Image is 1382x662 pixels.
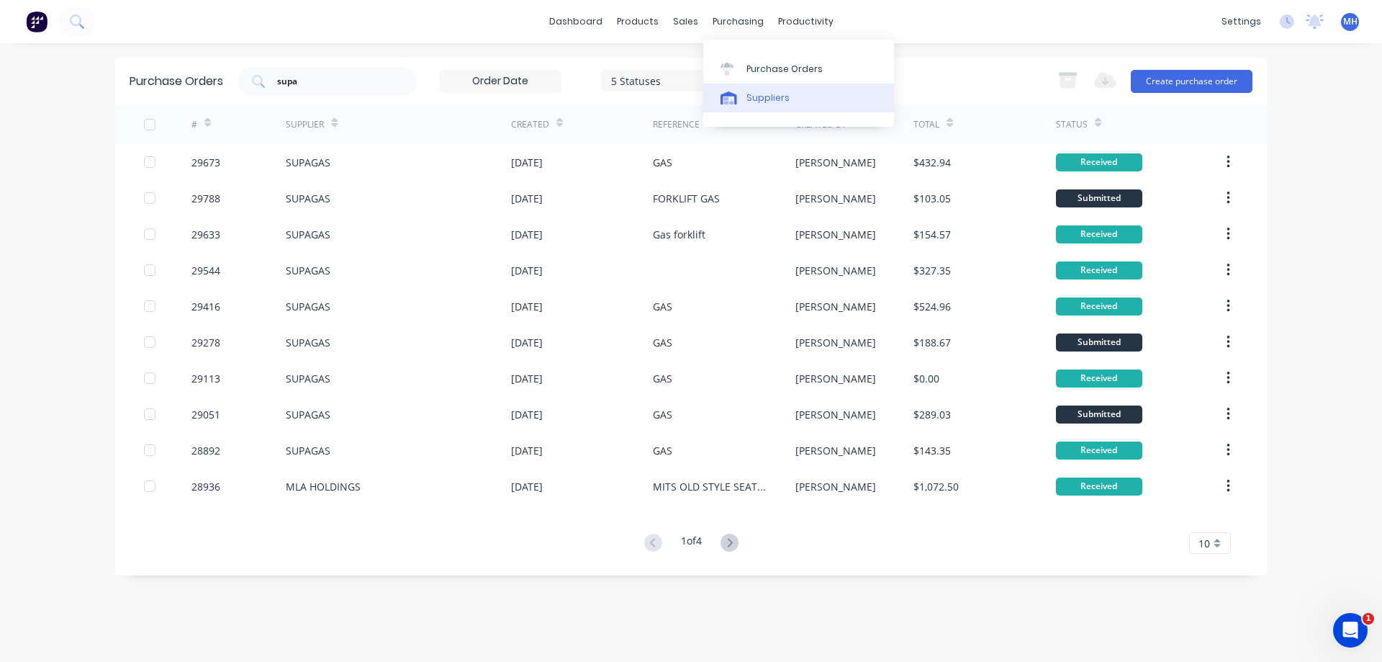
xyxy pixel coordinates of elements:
div: Total [913,118,939,131]
div: Received [1056,370,1142,388]
div: [DATE] [511,443,543,458]
div: $1,072.50 [913,479,959,494]
div: [PERSON_NAME] [795,443,876,458]
input: Order Date [440,71,561,92]
div: 28892 [191,443,220,458]
div: # [191,118,197,131]
div: Reference [653,118,700,131]
div: GAS [653,155,672,170]
div: MITS OLD STYLE SEAT X 3 (MLA NSW SUPAGAS UNITS) [653,479,766,494]
div: $143.35 [913,443,951,458]
div: [DATE] [511,227,543,242]
div: [PERSON_NAME] [795,191,876,206]
div: products [610,11,666,32]
div: [PERSON_NAME] [795,227,876,242]
img: Factory [26,11,48,32]
div: SUPAGAS [286,191,330,206]
a: Purchase Orders [703,54,894,83]
div: SUPAGAS [286,407,330,422]
div: Created [511,118,549,131]
div: SUPAGAS [286,299,330,314]
div: $0.00 [913,371,939,386]
iframe: Intercom live chat [1333,613,1368,648]
div: 29633 [191,227,220,242]
div: Received [1056,478,1142,496]
span: 10 [1198,536,1210,551]
div: SUPAGAS [286,263,330,278]
div: $103.05 [913,191,951,206]
div: [PERSON_NAME] [795,299,876,314]
div: [DATE] [511,335,543,350]
div: [DATE] [511,371,543,386]
div: Gas forklift [653,227,705,242]
div: Submitted [1056,334,1142,352]
div: SUPAGAS [286,227,330,242]
div: settings [1214,11,1268,32]
div: Purchase Orders [130,73,223,90]
div: [DATE] [511,155,543,170]
div: 29051 [191,407,220,422]
div: SUPAGAS [286,335,330,350]
a: Suppliers [703,84,894,112]
div: $432.94 [913,155,951,170]
div: Submitted [1056,406,1142,424]
input: Search purchase orders... [276,74,395,89]
div: $188.67 [913,335,951,350]
span: MH [1343,15,1358,28]
div: [PERSON_NAME] [795,407,876,422]
div: 29788 [191,191,220,206]
span: 1 [1363,613,1374,625]
div: $524.96 [913,299,951,314]
div: GAS [653,299,672,314]
div: Received [1056,298,1142,316]
div: GAS [653,407,672,422]
div: [PERSON_NAME] [795,155,876,170]
div: SUPAGAS [286,443,330,458]
div: SUPAGAS [286,371,330,386]
div: GAS [653,443,672,458]
div: Status [1056,118,1088,131]
div: 29673 [191,155,220,170]
div: Received [1056,261,1142,279]
div: [DATE] [511,263,543,278]
div: $154.57 [913,227,951,242]
div: Received [1056,153,1142,171]
div: GAS [653,371,672,386]
div: [PERSON_NAME] [795,371,876,386]
div: [PERSON_NAME] [795,479,876,494]
div: [PERSON_NAME] [795,263,876,278]
div: $327.35 [913,263,951,278]
div: FORKLIFT GAS [653,191,720,206]
div: 5 Statuses [611,73,714,88]
div: Received [1056,442,1142,460]
div: [DATE] [511,479,543,494]
div: GAS [653,335,672,350]
div: MLA HOLDINGS [286,479,361,494]
div: Suppliers [746,91,790,104]
div: 28936 [191,479,220,494]
div: sales [666,11,705,32]
div: 29113 [191,371,220,386]
div: Supplier [286,118,324,131]
div: [PERSON_NAME] [795,335,876,350]
div: 29416 [191,299,220,314]
div: productivity [771,11,841,32]
a: dashboard [542,11,610,32]
div: SUPAGAS [286,155,330,170]
div: [DATE] [511,191,543,206]
div: Purchase Orders [746,63,823,76]
div: purchasing [705,11,771,32]
div: [DATE] [511,407,543,422]
div: Received [1056,225,1142,243]
button: Create purchase order [1131,70,1252,93]
div: 29278 [191,335,220,350]
div: Submitted [1056,189,1142,207]
div: $289.03 [913,407,951,422]
div: 1 of 4 [681,533,702,554]
div: [DATE] [511,299,543,314]
div: 29544 [191,263,220,278]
